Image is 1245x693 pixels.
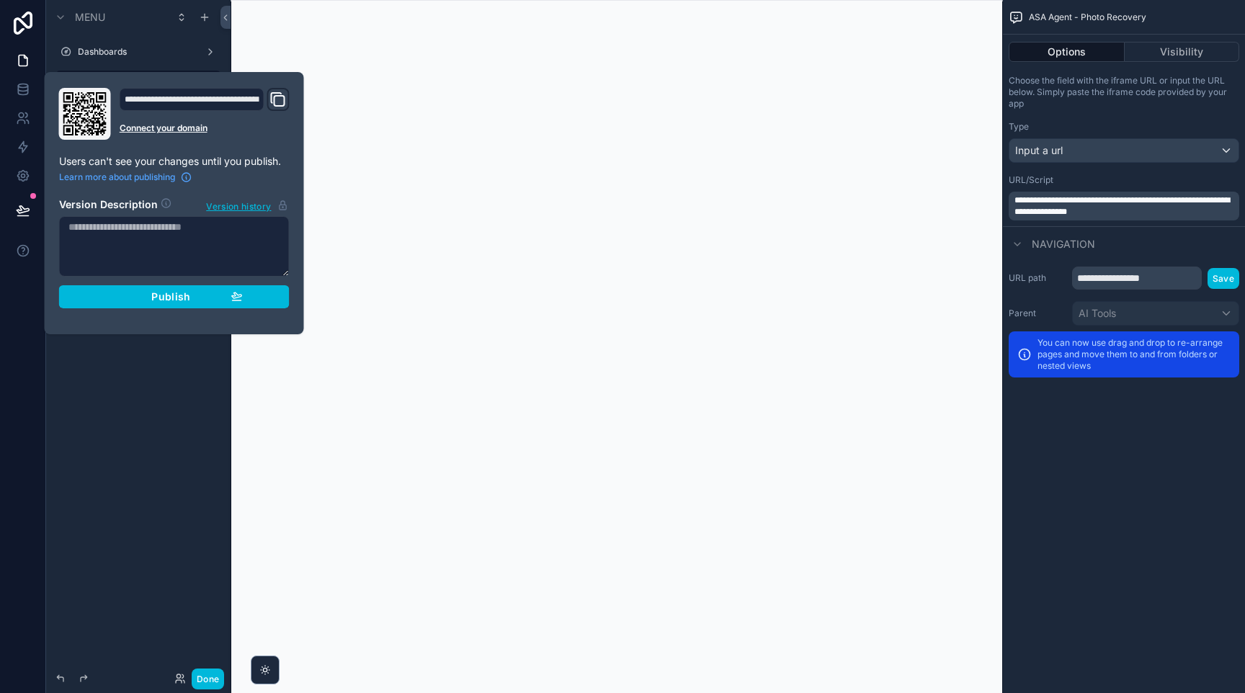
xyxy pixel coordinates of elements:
label: URL/Script [1009,174,1053,186]
a: Learn more about publishing [59,171,192,183]
p: Choose the field with the iframe URL or input the URL below. Simply paste the iframe code provide... [1009,75,1239,109]
p: Users can't see your changes until you publish. [59,154,290,169]
span: Publish [151,290,190,303]
p: You can now use drag and drop to re-arrange pages and move them to and from folders or nested views [1037,337,1231,372]
label: Type [1009,121,1029,133]
span: AI Tools [1079,306,1116,321]
button: Done [192,669,224,689]
div: scrollable content [1009,192,1239,220]
span: ASA Agent - Photo Recovery [1029,12,1146,23]
a: Connect your domain [120,122,290,134]
button: Input a url [1009,138,1239,163]
button: AI Tools [1072,301,1239,326]
span: Learn more about publishing [59,171,175,183]
span: Menu [75,10,105,24]
button: Visibility [1125,42,1240,62]
span: Navigation [1032,237,1095,251]
button: Publish [59,285,290,308]
button: Version history [205,197,289,213]
button: Options [1009,42,1125,62]
label: URL path [1009,272,1066,284]
button: Save [1208,268,1239,289]
div: Domain and Custom Link [120,88,290,140]
label: Parent [1009,308,1066,319]
label: Dashboards [78,46,193,58]
h2: Version Description [59,197,158,213]
span: Version history [206,198,271,213]
span: Input a url [1015,143,1063,158]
